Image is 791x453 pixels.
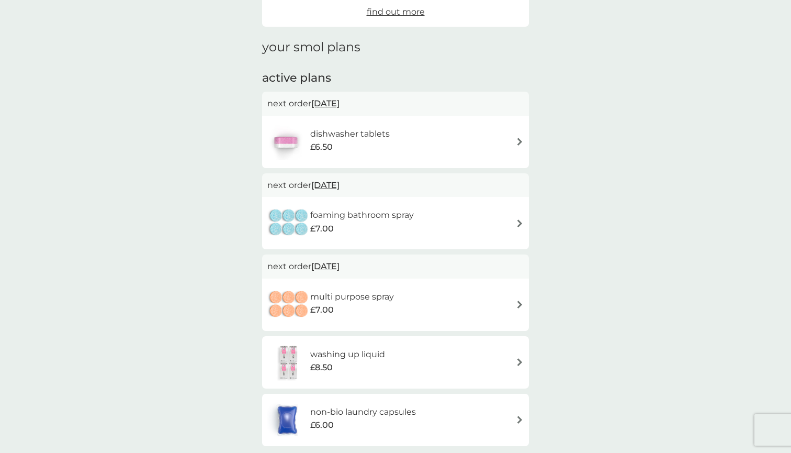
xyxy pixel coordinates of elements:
img: arrow right [516,138,524,146]
span: £7.00 [310,303,334,317]
span: £6.00 [310,418,334,432]
h1: your smol plans [262,40,529,55]
span: £8.50 [310,361,333,374]
h6: foaming bathroom spray [310,208,414,222]
img: arrow right [516,416,524,424]
a: find out more [367,5,425,19]
img: non-bio laundry capsules [267,402,307,438]
h6: multi purpose spray [310,290,394,304]
h2: active plans [262,70,529,86]
p: next order [267,179,524,192]
h6: dishwasher tablets [310,127,390,141]
img: arrow right [516,301,524,308]
h6: non-bio laundry capsules [310,405,416,419]
img: dishwasher tablets [267,124,304,160]
span: £6.50 [310,140,333,154]
h6: washing up liquid [310,348,385,361]
img: arrow right [516,358,524,366]
img: washing up liquid [267,344,310,381]
img: multi purpose spray [267,286,310,323]
span: £7.00 [310,222,334,236]
span: [DATE] [311,93,340,114]
span: [DATE] [311,256,340,277]
p: next order [267,97,524,111]
span: [DATE] [311,175,340,195]
span: find out more [367,7,425,17]
p: next order [267,260,524,273]
img: foaming bathroom spray [267,205,310,241]
img: arrow right [516,219,524,227]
